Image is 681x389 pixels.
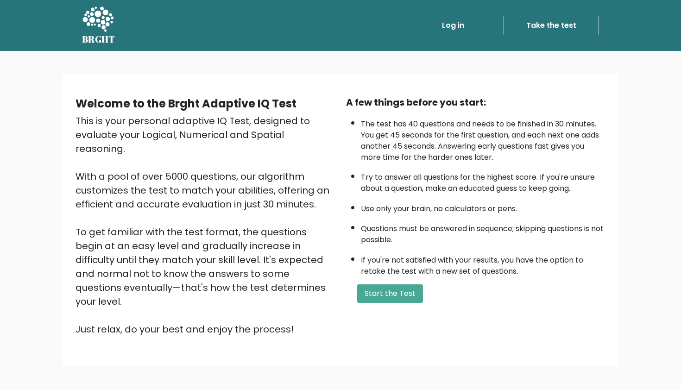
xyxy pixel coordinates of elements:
li: If you're not satisfied with your results, you have the option to retake the test with a new set ... [361,250,605,277]
b: Welcome to the Brght Adaptive IQ Test [76,96,296,111]
li: Use only your brain, no calculators or pens. [361,199,605,214]
a: Log in [438,16,468,35]
a: BRGHT [82,4,115,47]
li: The test has 40 questions and needs to be finished in 30 minutes. You get 45 seconds for the firs... [361,114,605,163]
div: This is your personal adaptive IQ Test, designed to evaluate your Logical, Numerical and Spatial ... [76,114,335,336]
a: Take the test [504,16,599,35]
h5: BRGHT [82,34,115,45]
button: Start the Test [357,284,423,303]
li: Questions must be answered in sequence; skipping questions is not possible. [361,219,605,245]
li: Try to answer all questions for the highest score. If you're unsure about a question, make an edu... [361,167,605,194]
div: A few things before you start: [346,95,605,109]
